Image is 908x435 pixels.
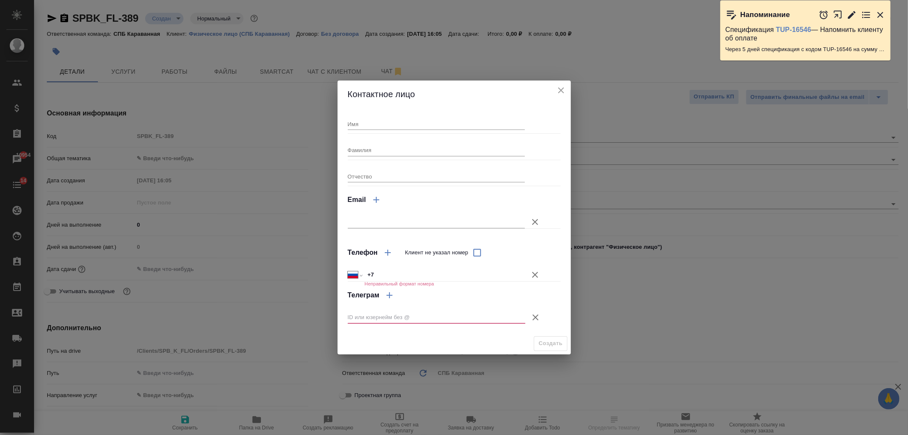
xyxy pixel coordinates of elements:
[725,26,885,43] p: Спецификация — Напомнить клиенту об оплате
[740,11,790,19] p: Напоминание
[725,45,885,54] p: Через 5 дней спецификация с кодом TUP-16546 на сумму 100926.66 RUB будет просрочена
[348,248,378,258] h4: Телефон
[364,281,434,286] h6: Неправильный формат номера
[348,290,380,300] h4: Телеграм
[861,10,871,20] button: Перейти в todo
[847,10,857,20] button: Редактировать
[378,242,398,263] button: Добавить
[379,285,400,305] button: Добавить
[405,248,468,257] span: Клиент не указал номер
[555,84,567,97] button: close
[819,10,829,20] button: Отложить
[348,89,415,99] span: Контактное лицо
[348,311,525,323] input: ID или юзернейм без @
[833,6,843,24] button: Открыть в новой вкладке
[348,195,366,205] h4: Email
[364,269,525,281] input: ✎ Введи что-нибудь
[366,190,387,210] button: Добавить
[776,26,811,33] a: TUP-16546
[875,10,885,20] button: Закрыть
